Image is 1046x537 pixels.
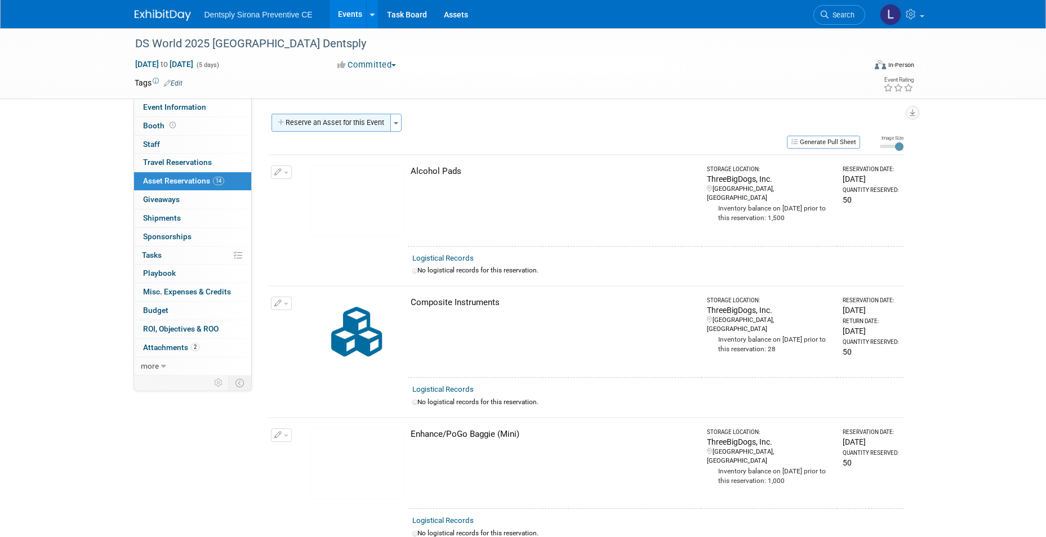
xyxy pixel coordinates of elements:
a: Event Information [134,99,251,117]
img: Format-Inperson.png [875,60,886,69]
a: ROI, Objectives & ROO [134,320,251,338]
div: [DATE] [843,173,898,185]
a: Logistical Records [412,516,474,525]
a: Giveaways [134,191,251,209]
div: Quantity Reserved: [843,186,898,194]
div: Inventory balance on [DATE] prior to this reservation: 1,000 [707,466,833,486]
div: In-Person [888,61,914,69]
div: Return Date: [843,317,898,325]
a: Logistical Records [412,254,474,262]
button: Reserve an Asset for this Event [271,114,391,132]
div: [GEOGRAPHIC_DATA], [GEOGRAPHIC_DATA] [707,447,833,466]
div: ThreeBigDogs, Inc. [707,173,833,185]
div: Reservation Date: [843,297,898,305]
img: ExhibitDay [135,10,191,21]
a: Misc. Expenses & Credits [134,283,251,301]
span: to [159,60,170,69]
div: [DATE] [843,305,898,316]
img: View Images [310,165,403,236]
div: Storage Location: [707,428,833,436]
div: [GEOGRAPHIC_DATA], [GEOGRAPHIC_DATA] [707,185,833,203]
a: Playbook [134,265,251,283]
td: Tags [135,77,183,88]
div: 50 [843,194,898,205]
div: Storage Location: [707,165,833,173]
div: Event Rating [883,77,914,83]
div: Storage Location: [707,297,833,305]
a: Attachments2 [134,339,251,357]
a: Search [813,5,865,25]
span: Search [829,11,854,19]
a: Shipments [134,209,251,227]
span: Shipments [143,213,181,222]
span: Playbook [143,268,176,278]
div: Image Size [880,135,903,141]
div: Alcohol Pads [411,165,697,177]
span: Budget [143,306,168,315]
span: Misc. Expenses & Credits [143,287,231,296]
div: Event Format [799,59,915,75]
div: No logistical records for this reservation. [412,266,899,275]
a: Edit [164,79,183,87]
span: (5 days) [195,61,219,69]
td: Toggle Event Tabs [228,375,251,390]
div: [DATE] [843,436,898,447]
div: Composite Instruments [411,297,697,308]
img: Collateral-Icon-2.png [310,297,403,367]
a: Budget [134,302,251,320]
button: Committed [333,59,400,71]
div: ThreeBigDogs, Inc. [707,305,833,316]
span: Sponsorships [143,232,192,241]
div: DS World 2025 [GEOGRAPHIC_DATA] Dentsply [131,34,848,54]
button: Generate Pull Sheet [787,136,860,149]
span: 14 [213,177,224,185]
div: No logistical records for this reservation. [412,397,899,407]
div: Inventory balance on [DATE] prior to this reservation: 1,500 [707,203,833,223]
div: 50 [843,457,898,468]
img: View Images [310,428,403,499]
div: Quantity Reserved: [843,338,898,346]
span: Giveaways [143,195,180,204]
a: Asset Reservations14 [134,172,251,190]
div: Reservation Date: [843,165,898,173]
a: Travel Reservations [134,154,251,172]
a: Tasks [134,247,251,265]
div: Inventory balance on [DATE] prior to this reservation: 28 [707,334,833,354]
span: Asset Reservations [143,176,224,185]
img: Lindsey Stutz [880,4,901,25]
a: Booth [134,117,251,135]
a: Staff [134,136,251,154]
div: 50 [843,346,898,357]
div: Quantity Reserved: [843,449,898,457]
span: Booth [143,121,178,130]
span: Dentsply Sirona Preventive CE [204,10,313,19]
span: more [141,361,159,370]
div: Reservation Date: [843,428,898,436]
span: Attachments [143,343,199,352]
span: [DATE] [DATE] [135,59,194,69]
div: Enhance/PoGo Baggie (Mini) [411,428,697,440]
span: Event Information [143,102,206,111]
div: [DATE] [843,325,898,337]
span: Booth not reserved yet [167,121,178,129]
div: [GEOGRAPHIC_DATA], [GEOGRAPHIC_DATA] [707,316,833,334]
a: Logistical Records [412,385,474,393]
span: 2 [191,343,199,351]
span: ROI, Objectives & ROO [143,324,219,333]
span: Tasks [142,250,162,259]
a: Sponsorships [134,228,251,246]
span: Staff [143,140,160,149]
div: ThreeBigDogs, Inc. [707,436,833,447]
span: Travel Reservations [143,158,212,167]
a: more [134,357,251,375]
td: Personalize Event Tab Strip [209,375,229,390]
